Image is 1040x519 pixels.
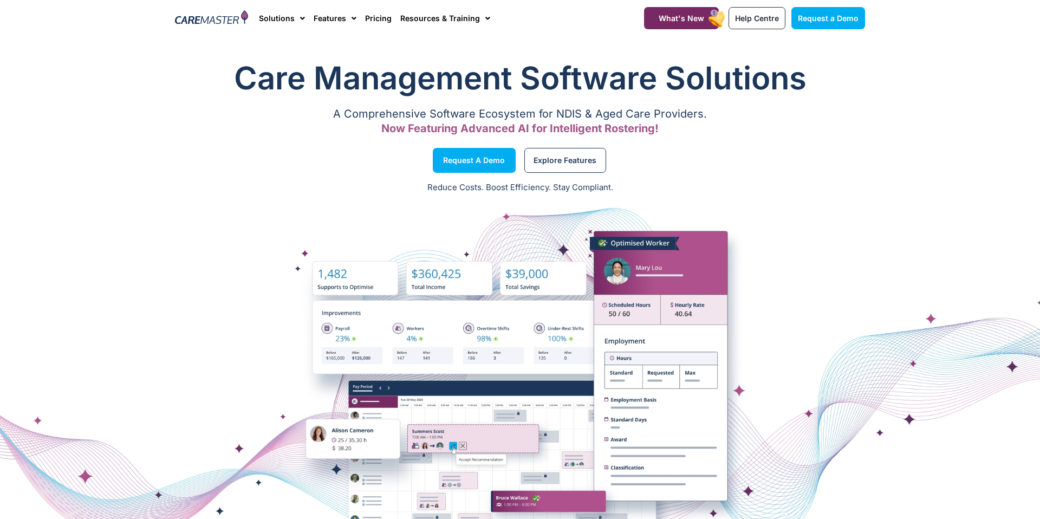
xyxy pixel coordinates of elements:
a: Help Centre [729,7,785,29]
a: Request a Demo [791,7,865,29]
p: Reduce Costs. Boost Efficiency. Stay Compliant. [6,181,1033,194]
span: Explore Features [534,158,596,163]
span: What's New [659,14,704,23]
a: What's New [644,7,719,29]
span: Now Featuring Advanced AI for Intelligent Rostering! [381,122,659,135]
span: Request a Demo [798,14,859,23]
img: CareMaster Logo [175,10,248,27]
p: A Comprehensive Software Ecosystem for NDIS & Aged Care Providers. [175,111,865,118]
span: Help Centre [735,14,779,23]
a: Explore Features [524,148,606,173]
span: Request a Demo [443,158,505,163]
a: Request a Demo [433,148,516,173]
h1: Care Management Software Solutions [175,56,865,100]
